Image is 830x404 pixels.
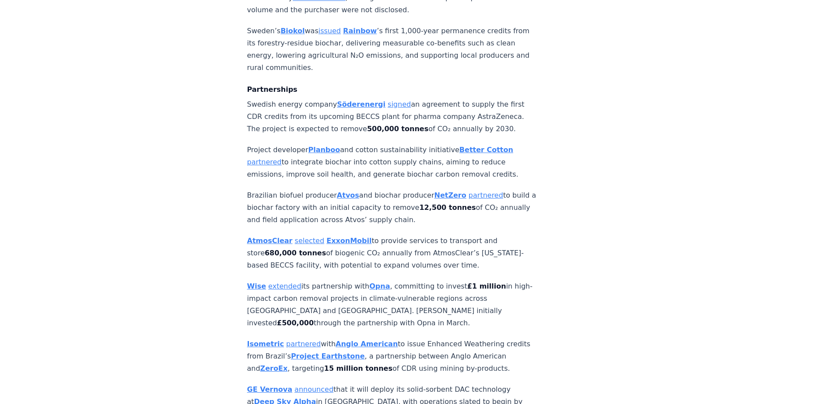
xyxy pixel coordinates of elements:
[336,340,398,348] a: Anglo American
[265,249,326,257] strong: 680,000 tonnes
[326,237,371,245] a: ExxonMobil
[367,125,428,133] strong: 500,000 tonnes
[324,364,392,373] strong: 15 million tonnes
[295,237,325,245] a: selected
[294,385,333,394] a: announced
[247,280,537,329] p: its partnership with , committing to invest in high-impact carbon removal projects in climate-vul...
[247,25,537,74] p: Sweden’s was ’s first 1,000-year permanence credits from its forestry-residue biochar, delivering...
[337,191,359,199] a: Atvos
[247,85,298,94] strong: Partnerships
[286,340,321,348] a: partnered
[247,237,293,245] a: AtmosClear
[291,352,365,360] a: Project Earthstone
[247,158,282,166] a: partnered
[343,27,377,35] a: Rainbow
[469,191,503,199] a: partnered
[247,144,537,181] p: Project developer and cotton sustainability initiative to integrate biochar into cotton supply ch...
[434,191,466,199] a: NetZero
[280,27,305,35] a: Biokol
[388,100,411,108] a: signed
[247,338,537,375] p: with to issue Enhanced Weathering credits from Brazil’s , a partnership between Anglo American an...
[337,100,385,108] a: Söderenergi
[247,235,537,272] p: to provide services to transport and store of biogenic CO₂ annually from AtmosClear’s [US_STATE]-...
[319,27,341,35] a: issued
[419,203,476,212] strong: 12,500 tonnes
[260,364,288,373] a: ZeroEx
[247,385,293,394] a: GE Vernova
[369,282,390,290] a: Opna
[247,189,537,226] p: Brazilian biofuel producer and biochar producer to build a biochar factory with an initial capaci...
[247,340,284,348] a: Isometric
[277,319,314,327] strong: £500,000
[459,146,513,154] a: Better Cotton
[308,146,340,154] a: Planboo
[467,282,506,290] strong: £1 million
[247,282,266,290] a: Wise
[247,98,537,135] p: Swedish energy company an agreement to supply the first CDR credits from its upcoming BECCS plant...
[268,282,301,290] a: extended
